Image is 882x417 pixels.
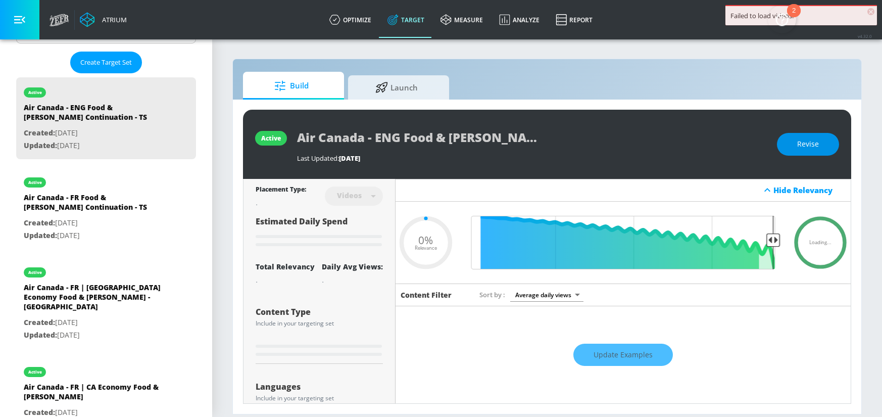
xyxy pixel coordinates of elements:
[339,154,360,163] span: [DATE]
[415,245,437,250] span: Relevance
[792,11,796,24] div: 2
[98,15,127,24] div: Atrium
[256,216,383,250] div: Estimated Daily Spend
[24,283,165,316] div: Air Canada - FR | [GEOGRAPHIC_DATA] Economy Food & [PERSON_NAME] - [GEOGRAPHIC_DATA]
[401,290,452,300] h6: Content Filter
[432,2,491,38] a: measure
[773,185,845,195] div: Hide Relevancy
[24,140,165,152] p: [DATE]
[358,75,435,100] span: Launch
[28,180,42,185] div: active
[379,2,432,38] a: Target
[24,229,165,242] p: [DATE]
[24,218,55,227] span: Created:
[24,317,55,327] span: Created:
[16,77,196,159] div: activeAir Canada - ENG Food & [PERSON_NAME] Continuation - TSCreated:[DATE]Updated:[DATE]
[256,262,315,271] div: Total Relevancy
[510,288,583,302] div: Average daily views
[256,383,383,391] div: Languages
[24,193,165,217] div: Air Canada - FR Food & [PERSON_NAME] Continuation - TS
[491,2,548,38] a: Analyze
[16,257,196,349] div: activeAir Canada - FR | [GEOGRAPHIC_DATA] Economy Food & [PERSON_NAME] - [GEOGRAPHIC_DATA]Created...
[70,52,142,73] button: Create Target Set
[28,90,42,95] div: active
[24,407,55,417] span: Created:
[418,235,433,246] span: 0%
[24,127,165,140] p: [DATE]
[777,133,839,156] button: Revise
[730,11,872,20] div: Failed to load videos.
[24,217,165,229] p: [DATE]
[256,320,383,327] div: Include in your targeting set
[256,216,348,227] span: Estimated Daily Spend
[24,103,165,127] div: Air Canada - ENG Food & [PERSON_NAME] Continuation - TS
[256,185,306,196] div: Placement Type:
[322,262,383,271] div: Daily Avg Views:
[24,329,165,342] p: [DATE]
[28,369,42,375] div: active
[797,138,819,151] span: Revise
[24,141,57,150] span: Updated:
[466,216,780,269] input: Final Threshold
[396,179,851,202] div: Hide Relevancy
[297,154,767,163] div: Last Updated:
[80,57,132,68] span: Create Target Set
[24,382,165,406] div: Air Canada - FR | CA Economy Food & [PERSON_NAME]
[321,2,379,38] a: optimize
[479,290,505,299] span: Sort by
[261,134,281,143] div: active
[548,2,601,38] a: Report
[24,128,55,137] span: Created:
[16,167,196,249] div: activeAir Canada - FR Food & [PERSON_NAME] Continuation - TSCreated:[DATE]Updated:[DATE]
[768,5,796,33] button: Open Resource Center, 2 new notifications
[24,330,57,340] span: Updated:
[256,395,383,401] div: Include in your targeting set
[24,316,165,329] p: [DATE]
[28,270,42,275] div: active
[332,191,367,200] div: Videos
[80,12,127,27] a: Atrium
[24,230,57,240] span: Updated:
[256,308,383,316] div: Content Type
[253,74,330,98] span: Build
[809,240,831,245] span: Loading...
[858,33,872,39] span: v 4.32.0
[867,8,874,15] span: ×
